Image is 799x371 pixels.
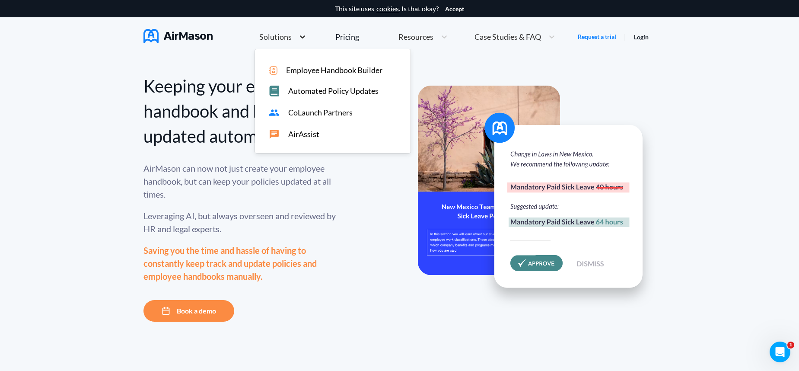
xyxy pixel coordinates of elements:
[288,86,379,96] span: Automated Policy Updates
[288,130,319,139] span: AirAssist
[445,6,464,13] button: Accept cookies
[143,209,338,235] div: Leveraging AI, but always overseen and reviewed by HR and legal experts.
[143,29,213,43] img: AirMason Logo
[787,342,794,349] span: 1
[418,86,656,308] img: handbook apu
[770,342,790,362] iframe: Intercom live chat
[259,33,292,41] span: Solutions
[286,66,382,75] span: Employee Handbook Builder
[143,74,338,149] div: Keeping your employee handbook and HR policies updated automatically
[269,66,277,75] img: icon
[288,108,353,117] span: CoLaunch Partners
[398,33,433,41] span: Resources
[474,33,541,41] span: Case Studies & FAQ
[578,32,616,41] a: Request a trial
[376,5,399,13] a: cookies
[624,32,626,41] span: |
[335,33,359,41] div: Pricing
[143,162,338,201] div: AirMason can now not just create your employee handbook, but can keep your policies updated at al...
[143,300,234,322] button: Book a demo
[143,244,338,283] div: Saving you the time and hassle of having to constantly keep track and update policies and employe...
[634,33,649,41] a: Login
[335,29,359,45] a: Pricing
